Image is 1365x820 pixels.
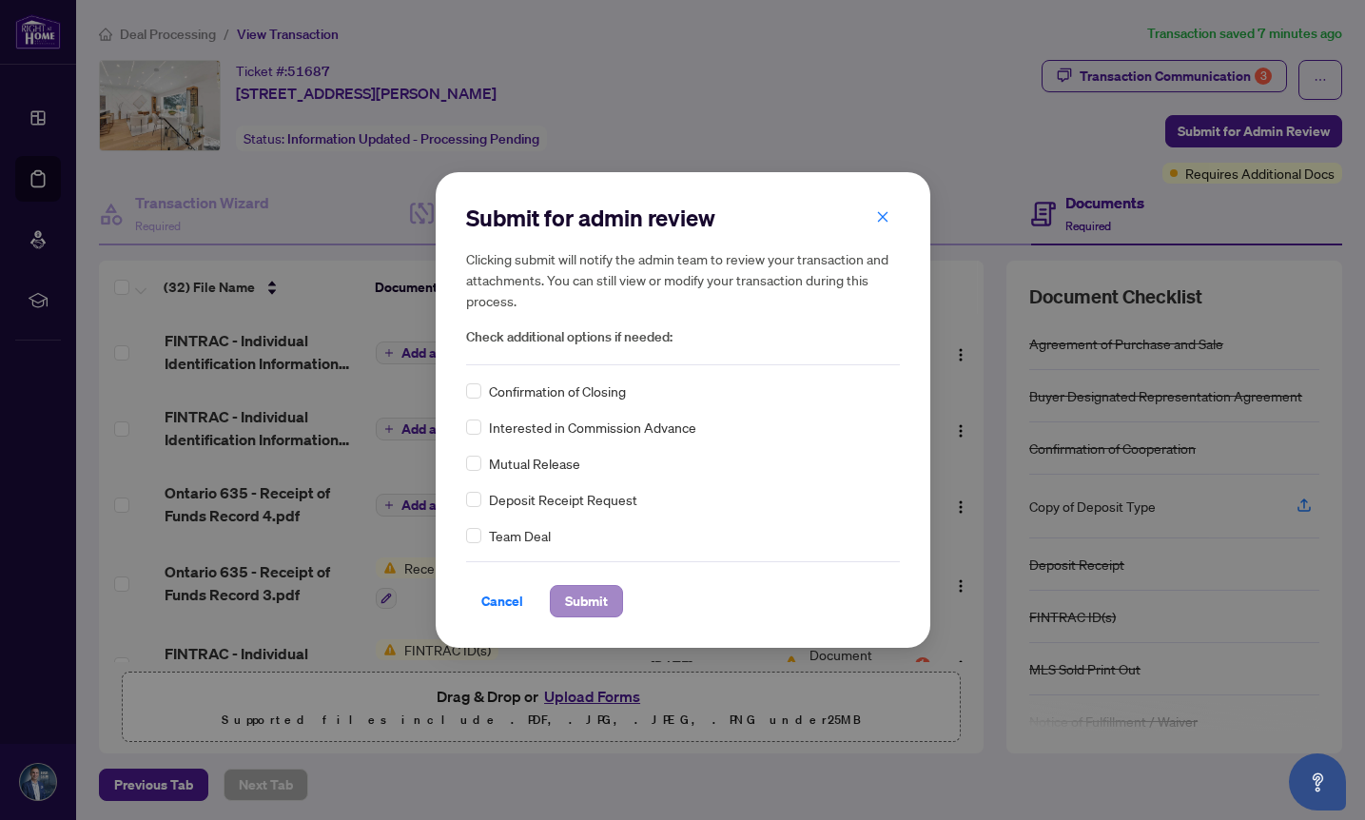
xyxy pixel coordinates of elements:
[1289,753,1346,810] button: Open asap
[466,326,900,348] span: Check additional options if needed:
[489,417,696,438] span: Interested in Commission Advance
[466,585,538,617] button: Cancel
[550,585,623,617] button: Submit
[565,586,608,616] span: Submit
[876,210,889,224] span: close
[466,248,900,311] h5: Clicking submit will notify the admin team to review your transaction and attachments. You can st...
[466,203,900,233] h2: Submit for admin review
[489,453,580,474] span: Mutual Release
[489,525,551,546] span: Team Deal
[481,586,523,616] span: Cancel
[489,489,637,510] span: Deposit Receipt Request
[489,381,626,401] span: Confirmation of Closing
